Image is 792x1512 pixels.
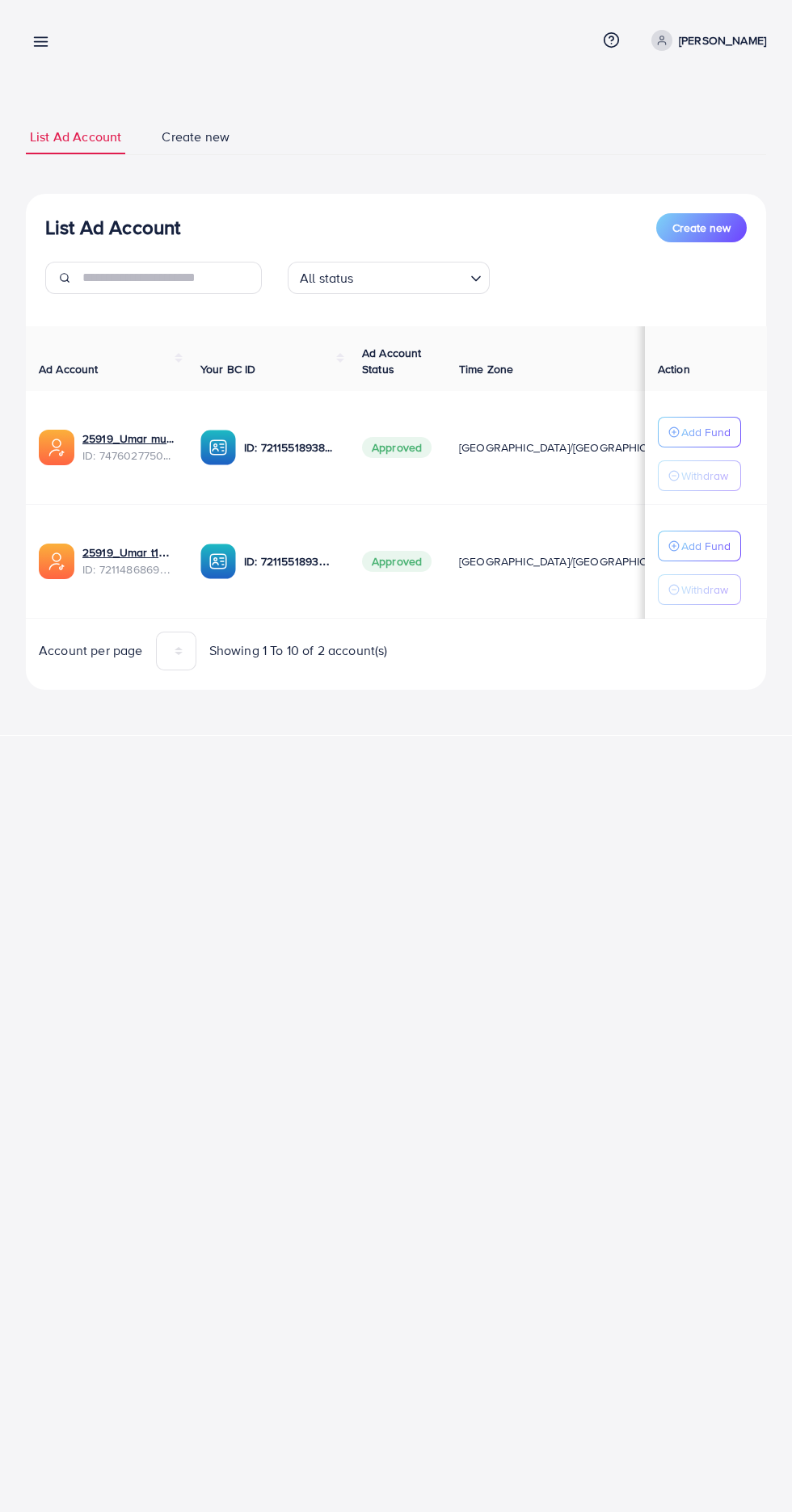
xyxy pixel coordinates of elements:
span: ID: 7211486869945712641 [82,561,175,577]
p: [PERSON_NAME] [679,31,766,50]
span: Create new [672,220,731,236]
button: Create new [656,213,747,242]
span: Showing 1 To 10 of 2 account(s) [209,641,388,660]
span: Approved [362,437,432,458]
span: ID: 7476027750877626369 [82,447,175,464]
a: 25919_Umar t1_1679070383896 [82,544,175,561]
p: Withdraw [681,580,728,599]
span: [GEOGRAPHIC_DATA]/[GEOGRAPHIC_DATA] [459,553,684,569]
span: Your BC ID [200,361,256,377]
span: Approved [362,551,432,572]
span: Account per page [39,641,143,660]
div: Search for option [288,262,490,294]
input: Search for option [359,263,464,290]
span: Ad Account [39,361,99,377]
p: ID: 7211551893808545793 [244,552,336,571]
a: [PERSON_NAME] [645,30,766,51]
img: ic-ba-acc.ded83a64.svg [200,544,236,579]
img: ic-ads-acc.e4c84228.svg [39,544,74,579]
span: Create new [162,128,230,146]
p: Add Fund [681,422,731,442]
span: Action [658,361,690,377]
p: Withdraw [681,466,728,485]
a: 25919_Umar mumtaz_1740648371024 [82,430,175,447]
img: ic-ba-acc.ded83a64.svg [200,430,236,465]
img: ic-ads-acc.e4c84228.svg [39,430,74,465]
button: Withdraw [658,460,741,491]
span: Time Zone [459,361,513,377]
button: Add Fund [658,531,741,561]
p: Add Fund [681,536,731,556]
span: List Ad Account [30,128,121,146]
span: Ad Account Status [362,345,422,377]
div: <span class='underline'>25919_Umar mumtaz_1740648371024</span></br>7476027750877626369 [82,430,175,464]
h3: List Ad Account [45,216,180,239]
button: Add Fund [658,417,741,447]
span: All status [297,267,357,290]
div: <span class='underline'>25919_Umar t1_1679070383896</span></br>7211486869945712641 [82,544,175,577]
span: [GEOGRAPHIC_DATA]/[GEOGRAPHIC_DATA] [459,439,684,456]
button: Withdraw [658,574,741,605]
p: ID: 7211551893808545793 [244,438,336,457]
